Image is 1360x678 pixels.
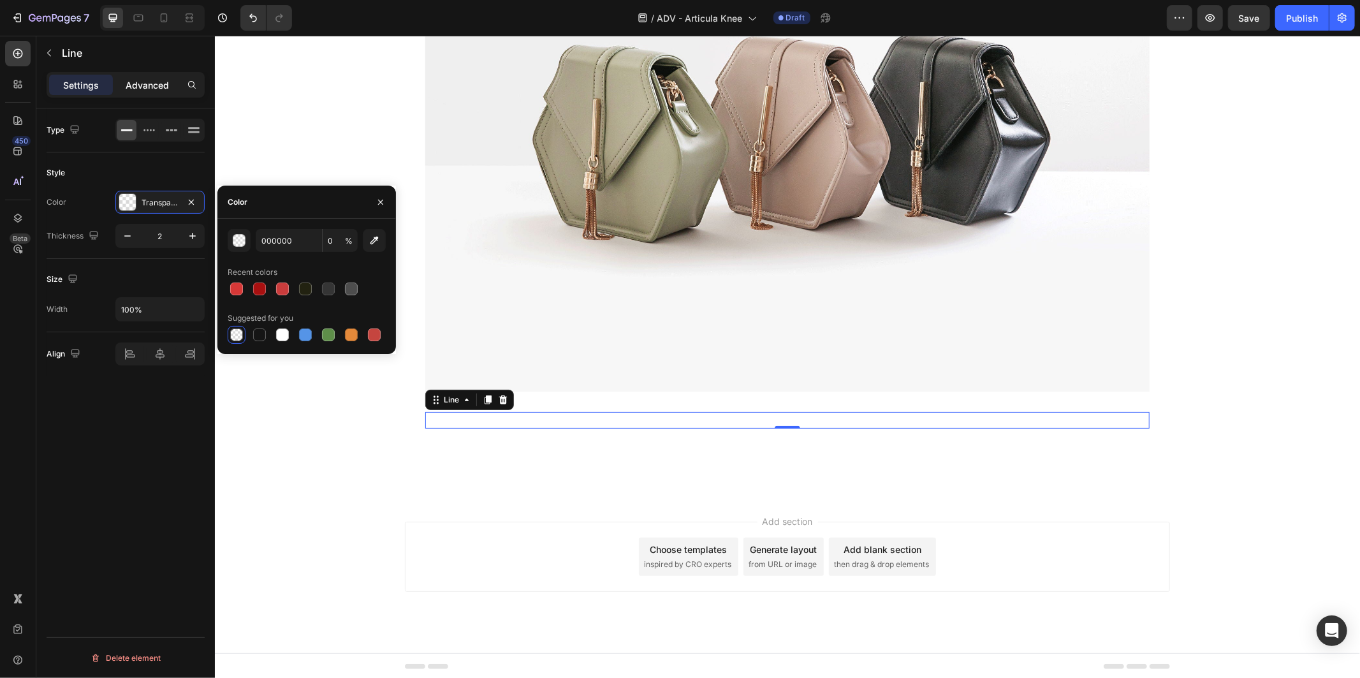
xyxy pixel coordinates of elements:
span: inspired by CRO experts [429,523,516,534]
button: Save [1228,5,1270,31]
span: then drag & drop elements [619,523,714,534]
span: from URL or image [534,523,602,534]
div: Undo/Redo [240,5,292,31]
div: Style [47,167,65,179]
div: Choose templates [435,507,513,520]
span: Save [1239,13,1260,24]
div: Size [47,271,80,288]
input: Eg: FFFFFF [256,229,322,252]
div: Add blank section [629,507,706,520]
div: Open Intercom Messenger [1317,615,1347,646]
span: ADV - Articula Knee [657,11,743,25]
div: Type [47,122,82,139]
span: % [345,235,353,247]
input: Auto [116,298,204,321]
div: Delete element [91,651,161,666]
div: 450 [12,136,31,146]
div: Width [47,304,68,315]
div: Thickness [47,228,101,245]
div: Color [47,196,66,208]
button: Publish [1275,5,1329,31]
div: Beta [10,233,31,244]
p: Settings [63,78,99,92]
p: 7 [84,10,89,26]
div: Suggested for you [228,313,293,324]
iframe: Design area [215,36,1360,678]
div: Line [226,358,247,370]
div: Publish [1286,11,1318,25]
p: Line [62,45,200,61]
button: 7 [5,5,95,31]
span: / [652,11,655,25]
button: Delete element [47,648,205,668]
div: Recent colors [228,267,277,278]
p: Advanced [126,78,169,92]
span: Add section [543,479,603,492]
div: Transparent [142,197,179,209]
div: Align [47,346,83,363]
div: Generate layout [536,507,603,520]
span: Draft [786,12,805,24]
div: Color [228,196,247,208]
